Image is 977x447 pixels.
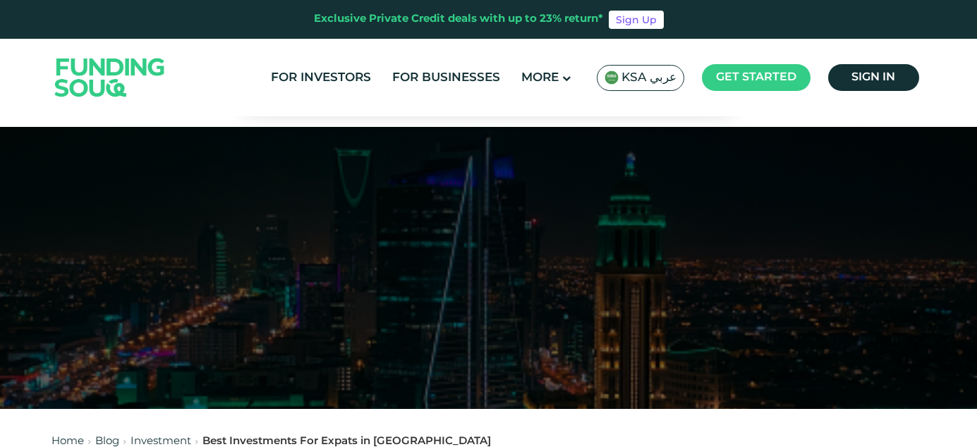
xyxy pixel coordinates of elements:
a: Sign in [828,64,919,91]
span: More [521,72,559,84]
div: Exclusive Private Credit deals with up to 23% return* [314,11,603,27]
span: KSA عربي [621,70,676,86]
a: Blog [95,436,119,446]
span: Sign in [851,72,895,82]
span: Get started [716,72,796,82]
a: For Investors [267,66,375,90]
a: For Businesses [389,66,504,90]
img: Logo [41,42,179,113]
a: Investment [131,436,191,446]
a: Home [51,436,84,446]
img: SA Flag [605,71,619,85]
a: Sign Up [609,11,664,29]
